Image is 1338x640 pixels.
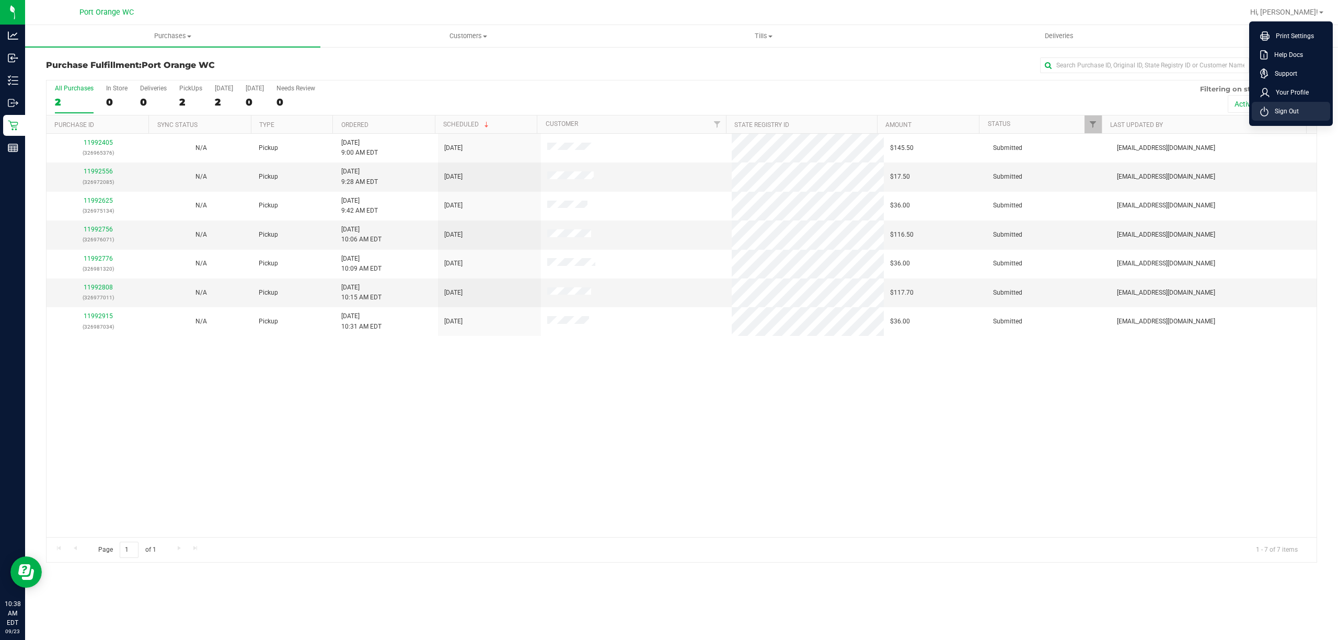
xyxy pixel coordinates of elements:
[890,172,910,182] span: $17.50
[84,255,113,262] a: 11992776
[53,293,143,302] p: (326977011)
[993,317,1022,327] span: Submitted
[215,96,233,108] div: 2
[25,25,320,47] a: Purchases
[106,96,128,108] div: 0
[195,201,207,211] button: N/A
[55,85,94,92] div: All Purchases
[890,259,910,269] span: $36.00
[1117,259,1215,269] span: [EMAIL_ADDRESS][DOMAIN_NAME]
[140,85,167,92] div: Deliveries
[1260,68,1326,79] a: Support
[120,542,139,558] input: 1
[55,96,94,108] div: 2
[993,201,1022,211] span: Submitted
[1250,8,1318,16] span: Hi, [PERSON_NAME]!
[1117,172,1215,182] span: [EMAIL_ADDRESS][DOMAIN_NAME]
[246,85,264,92] div: [DATE]
[84,139,113,146] a: 11992405
[341,167,378,187] span: [DATE] 9:28 AM EDT
[53,177,143,187] p: (326972085)
[53,235,143,245] p: (326976071)
[1117,143,1215,153] span: [EMAIL_ADDRESS][DOMAIN_NAME]
[341,311,382,331] span: [DATE] 10:31 AM EDT
[195,144,207,152] span: Not Applicable
[8,30,18,41] inline-svg: Analytics
[195,260,207,267] span: Not Applicable
[259,230,278,240] span: Pickup
[321,31,615,41] span: Customers
[195,143,207,153] button: N/A
[546,120,578,127] a: Customer
[79,8,134,17] span: Port Orange WC
[341,254,382,274] span: [DATE] 10:09 AM EDT
[1270,87,1309,98] span: Your Profile
[8,53,18,63] inline-svg: Inbound
[341,283,382,302] span: [DATE] 10:15 AM EDT
[341,225,382,245] span: [DATE] 10:06 AM EDT
[444,230,463,240] span: [DATE]
[443,121,491,128] a: Scheduled
[1110,121,1163,129] a: Last Updated By
[195,202,207,209] span: Not Applicable
[8,75,18,86] inline-svg: Inventory
[259,143,278,153] span: Pickup
[179,85,202,92] div: PickUps
[259,172,278,182] span: Pickup
[444,172,463,182] span: [DATE]
[84,312,113,320] a: 11992915
[444,201,463,211] span: [DATE]
[195,318,207,325] span: Not Applicable
[444,288,463,298] span: [DATE]
[8,98,18,108] inline-svg: Outbound
[341,138,378,158] span: [DATE] 9:00 AM EDT
[53,206,143,216] p: (326975134)
[1228,95,1276,113] button: Active only
[1268,50,1303,60] span: Help Docs
[616,25,911,47] a: Tills
[106,85,128,92] div: In Store
[734,121,789,129] a: State Registry ID
[8,120,18,131] inline-svg: Retail
[46,61,470,70] h3: Purchase Fulfillment:
[1085,115,1102,133] a: Filter
[89,542,165,558] span: Page of 1
[140,96,167,108] div: 0
[1260,50,1326,60] a: Help Docs
[1248,542,1306,557] span: 1 - 7 of 7 items
[195,259,207,269] button: N/A
[53,264,143,274] p: (326981320)
[195,288,207,298] button: N/A
[320,25,616,47] a: Customers
[1268,106,1299,117] span: Sign Out
[8,143,18,153] inline-svg: Reports
[709,115,726,133] a: Filter
[25,31,320,41] span: Purchases
[993,143,1022,153] span: Submitted
[890,143,914,153] span: $145.50
[259,121,274,129] a: Type
[84,168,113,175] a: 11992556
[142,60,215,70] span: Port Orange WC
[890,288,914,298] span: $117.70
[54,121,94,129] a: Purchase ID
[5,599,20,627] p: 10:38 AM EDT
[890,201,910,211] span: $36.00
[993,259,1022,269] span: Submitted
[195,173,207,180] span: Not Applicable
[246,96,264,108] div: 0
[157,121,198,129] a: Sync Status
[1031,31,1088,41] span: Deliveries
[341,196,378,216] span: [DATE] 9:42 AM EDT
[1200,85,1268,93] span: Filtering on status:
[1268,68,1297,79] span: Support
[84,226,113,233] a: 11992756
[276,96,315,108] div: 0
[195,317,207,327] button: N/A
[1117,317,1215,327] span: [EMAIL_ADDRESS][DOMAIN_NAME]
[259,317,278,327] span: Pickup
[1252,102,1330,121] li: Sign Out
[195,289,207,296] span: Not Applicable
[215,85,233,92] div: [DATE]
[444,259,463,269] span: [DATE]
